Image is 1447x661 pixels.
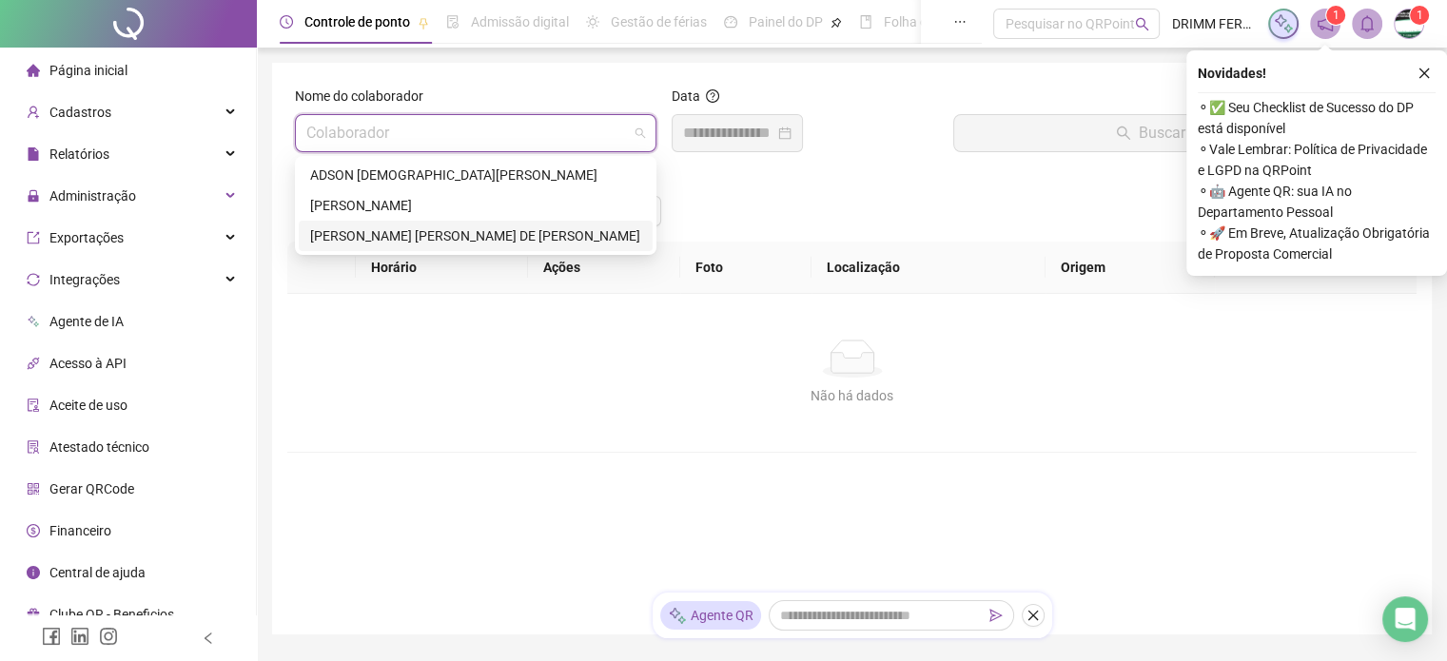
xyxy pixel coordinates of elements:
[1135,17,1149,31] span: search
[811,242,1046,294] th: Localização
[27,399,40,412] span: audit
[27,357,40,370] span: api
[672,88,700,104] span: Data
[49,105,111,120] span: Cadastros
[49,356,127,371] span: Acesso à API
[680,242,811,294] th: Foto
[299,160,653,190] div: ADSON JESUS FREITAS
[660,601,761,630] div: Agente QR
[668,606,687,626] img: sparkle-icon.fc2bf0ac1784a2077858766a79e2daf3.svg
[1326,6,1345,25] sup: 1
[49,439,149,455] span: Atestado técnico
[310,225,641,246] div: [PERSON_NAME] [PERSON_NAME] DE [PERSON_NAME]
[27,440,40,454] span: solution
[27,608,40,621] span: gift
[310,385,1394,406] div: Não há dados
[49,314,124,329] span: Agente de IA
[1198,139,1436,181] span: ⚬ Vale Lembrar: Política de Privacidade e LGPD na QRPoint
[953,114,1409,152] button: Buscar registros
[1046,242,1215,294] th: Origem
[49,481,134,496] span: Gerar QRCode
[49,565,146,580] span: Central de ajuda
[1027,609,1040,622] span: close
[1198,181,1436,223] span: ⚬ 🤖 Agente QR: sua IA no Departamento Pessoal
[1273,13,1294,34] img: sparkle-icon.fc2bf0ac1784a2077858766a79e2daf3.svg
[1382,596,1428,642] div: Open Intercom Messenger
[1418,67,1431,80] span: close
[49,146,109,162] span: Relatórios
[99,627,118,646] span: instagram
[1317,15,1334,32] span: notification
[749,14,823,29] span: Painel do DP
[528,242,680,294] th: Ações
[70,627,89,646] span: linkedin
[299,190,653,221] div: CAIO SANTOS GOMES
[706,89,719,103] span: question-circle
[49,188,136,204] span: Administração
[27,231,40,244] span: export
[724,15,737,29] span: dashboard
[446,15,460,29] span: file-done
[1395,10,1423,38] img: 73
[418,17,429,29] span: pushpin
[27,106,40,119] span: user-add
[1198,63,1266,84] span: Novidades !
[1359,15,1376,32] span: bell
[27,273,40,286] span: sync
[49,272,120,287] span: Integrações
[1198,97,1436,139] span: ⚬ ✅ Seu Checklist de Sucesso do DP está disponível
[27,566,40,579] span: info-circle
[953,15,967,29] span: ellipsis
[1333,9,1339,22] span: 1
[49,63,127,78] span: Página inicial
[27,147,40,161] span: file
[1417,9,1423,22] span: 1
[989,609,1003,622] span: send
[280,15,293,29] span: clock-circle
[27,189,40,203] span: lock
[586,15,599,29] span: sun
[49,523,111,538] span: Financeiro
[884,14,1006,29] span: Folha de pagamento
[471,14,569,29] span: Admissão digital
[27,524,40,537] span: dollar
[299,221,653,251] div: IGOR DANIEL SANTANA DE JESUS
[49,607,174,622] span: Clube QR - Beneficios
[611,14,707,29] span: Gestão de férias
[27,64,40,77] span: home
[202,632,215,645] span: left
[42,627,61,646] span: facebook
[1171,13,1257,34] span: DRIMM FERRAMENTAS
[1198,223,1436,264] span: ⚬ 🚀 Em Breve, Atualização Obrigatória de Proposta Comercial
[310,195,641,216] div: [PERSON_NAME]
[356,242,528,294] th: Horário
[310,165,641,185] div: ADSON [DEMOGRAPHIC_DATA][PERSON_NAME]
[49,230,124,245] span: Exportações
[831,17,842,29] span: pushpin
[1410,6,1429,25] sup: Atualize o seu contato no menu Meus Dados
[859,15,872,29] span: book
[27,482,40,496] span: qrcode
[304,14,410,29] span: Controle de ponto
[295,86,436,107] label: Nome do colaborador
[49,398,127,413] span: Aceite de uso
